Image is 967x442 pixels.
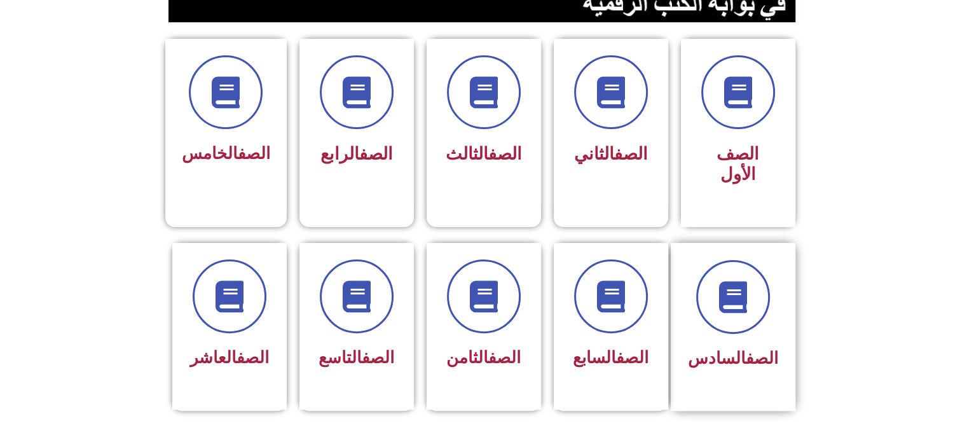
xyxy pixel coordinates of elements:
a: الصف [746,349,778,368]
a: الصف [616,348,648,367]
span: التاسع [319,348,394,367]
span: الثامن [446,348,521,367]
span: الرابع [320,144,393,164]
span: العاشر [190,348,269,367]
span: الخامس [182,144,270,163]
a: الصف [488,144,522,164]
span: السادس [688,349,778,368]
a: الصف [488,348,521,367]
a: الصف [362,348,394,367]
a: الصف [614,144,648,164]
span: الثالث [446,144,522,164]
a: الصف [237,348,269,367]
a: الصف [359,144,393,164]
a: الصف [238,144,270,163]
span: الصف الأول [717,144,759,184]
span: الثاني [574,144,648,164]
span: السابع [573,348,648,367]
